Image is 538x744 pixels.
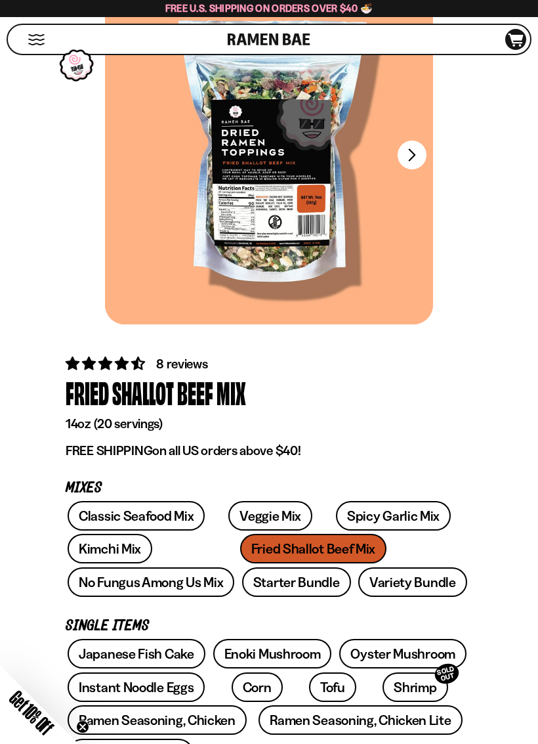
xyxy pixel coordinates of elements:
a: Japanese Fish Cake [68,639,205,668]
a: Corn [232,672,283,702]
div: SOLD OUT [432,661,461,686]
button: Mobile Menu Trigger [28,34,45,45]
span: 4.62 stars [66,355,148,372]
a: ShrimpSOLD OUT [383,672,447,702]
a: Enoki Mushroom [213,639,332,668]
a: Starter Bundle [242,567,351,597]
a: No Fungus Among Us Mix [68,567,234,597]
p: Single Items [66,620,472,632]
a: Classic Seafood Mix [68,501,205,531]
div: Shallot [112,374,174,412]
a: Tofu [309,672,356,702]
strong: FREE SHIPPING [66,443,152,458]
a: Spicy Garlic Mix [336,501,451,531]
button: Next [398,141,426,169]
span: 8 reviews [156,356,207,372]
a: Variety Bundle [358,567,467,597]
div: Fried [66,374,109,412]
span: Free U.S. Shipping on Orders over $40 🍜 [165,2,373,14]
a: Veggie Mix [228,501,312,531]
div: Mix [217,374,246,412]
p: Mixes [66,482,472,494]
a: Ramen Seasoning, Chicken [68,705,247,735]
a: Ramen Seasoning, Chicken Lite [259,705,462,735]
div: Beef [177,374,213,412]
button: Close teaser [76,720,89,733]
p: 14oz (20 servings) [66,416,472,432]
a: Instant Noodle Eggs [68,672,205,702]
span: Get 10% Off [6,687,57,738]
p: on all US orders above $40! [66,443,472,459]
a: Oyster Mushroom [339,639,466,668]
a: Kimchi Mix [68,534,152,563]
